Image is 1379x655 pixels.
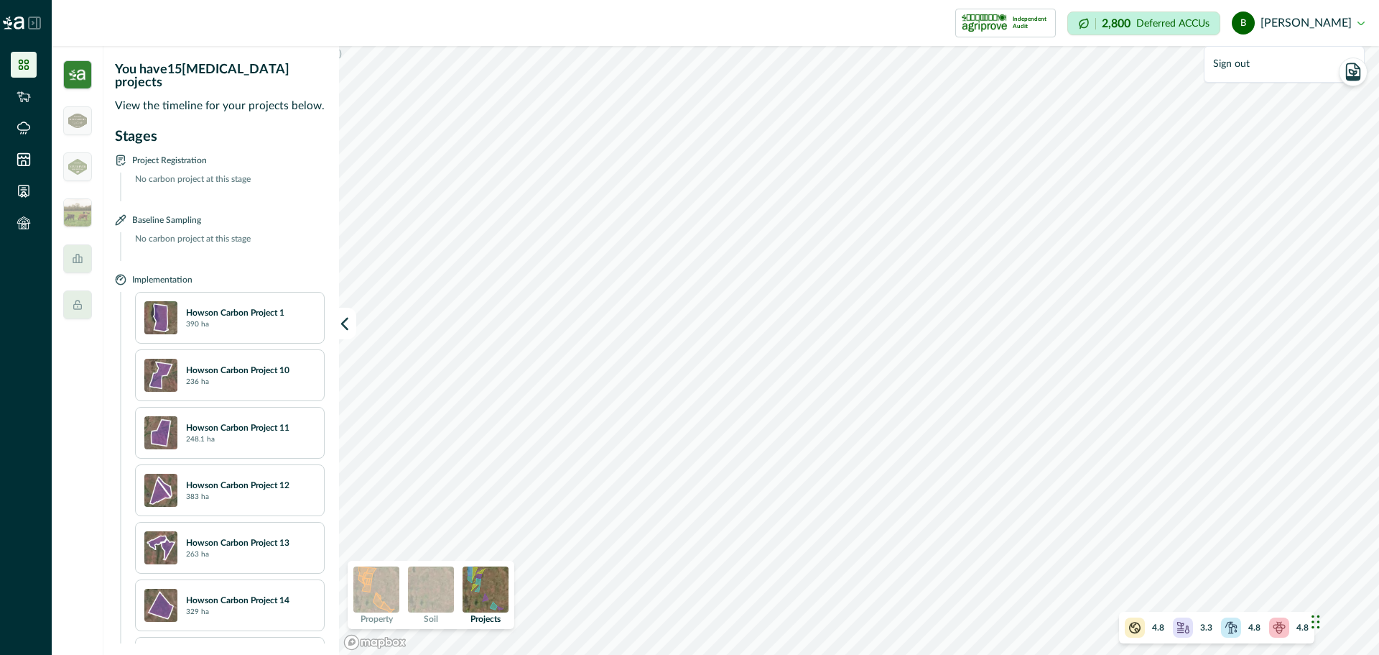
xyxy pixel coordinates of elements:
[1204,52,1364,76] button: Sign out
[186,479,289,492] p: Howson Carbon Project 12
[1102,18,1130,29] p: 2,800
[955,9,1056,37] button: certification logoIndependent Audit
[186,536,289,549] p: Howson Carbon Project 13
[186,434,215,445] p: 248.1 ha
[63,60,92,89] img: insight_carbon-39e2b7a3.png
[115,63,330,89] p: You have 15 [MEDICAL_DATA] projects
[144,474,177,507] img: xelJ2gAAAAZJREFUAwB51J6W3HuIcQAAAABJRU5ErkJggg==
[361,615,393,623] p: Property
[408,567,454,613] img: soil preview
[463,567,509,613] img: projects preview
[1248,621,1260,634] p: 4.8
[144,589,177,622] img: 8xCwzvBAAAAAElFTkSuQmCC
[339,46,1379,655] canvas: Map
[186,319,209,330] p: 390 ha
[132,213,201,226] p: Baseline Sampling
[424,615,438,623] p: Soil
[353,567,399,613] img: property preview
[1311,600,1320,643] div: Drag
[186,364,289,377] p: Howson Carbon Project 10
[962,12,1007,35] img: certification logo
[3,17,24,29] img: Logo
[132,272,192,286] p: Implementation
[1232,6,1365,40] button: bob marcus [PERSON_NAME]
[1013,16,1049,30] p: Independent Audit
[144,416,177,449] img: 4SI8qQAAAAGSURBVAMAUB5jUE5sgyYAAAAASUVORK5CYII=
[1152,621,1164,634] p: 4.8
[1296,621,1309,634] p: 4.8
[144,531,177,564] img: +TjqXcAAAAGSURBVAMA49v70fXohV0AAAAASUVORK5CYII=
[186,492,209,503] p: 383 ha
[1200,621,1212,634] p: 3.3
[63,198,92,227] img: insight_readygraze-175b0a17.jpg
[132,153,207,167] p: Project Registration
[115,98,330,114] p: View the timeline for your projects below.
[126,232,325,261] p: No carbon project at this stage
[186,377,209,388] p: 236 ha
[1307,586,1379,655] iframe: Chat Widget
[470,615,501,623] p: Projects
[126,173,325,201] p: No carbon project at this stage
[186,594,289,607] p: Howson Carbon Project 14
[186,549,209,560] p: 263 ha
[68,114,87,128] img: greenham_logo-5a2340bd.png
[144,359,177,392] img: DiQN9AAAABklEQVQDAKEnMUou4+pXAAAAAElFTkSuQmCC
[144,301,177,334] img: 9MaUdRAAAABklEQVQDAOip69BIWZylAAAAAElFTkSuQmCC
[343,634,407,651] a: Mapbox logo
[186,306,284,319] p: Howson Carbon Project 1
[115,126,325,147] p: Stages
[1136,18,1209,29] p: Deferred ACCUs
[186,421,289,434] p: Howson Carbon Project 11
[186,607,209,618] p: 329 ha
[68,159,87,174] img: greenham_never_ever-a684a177.png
